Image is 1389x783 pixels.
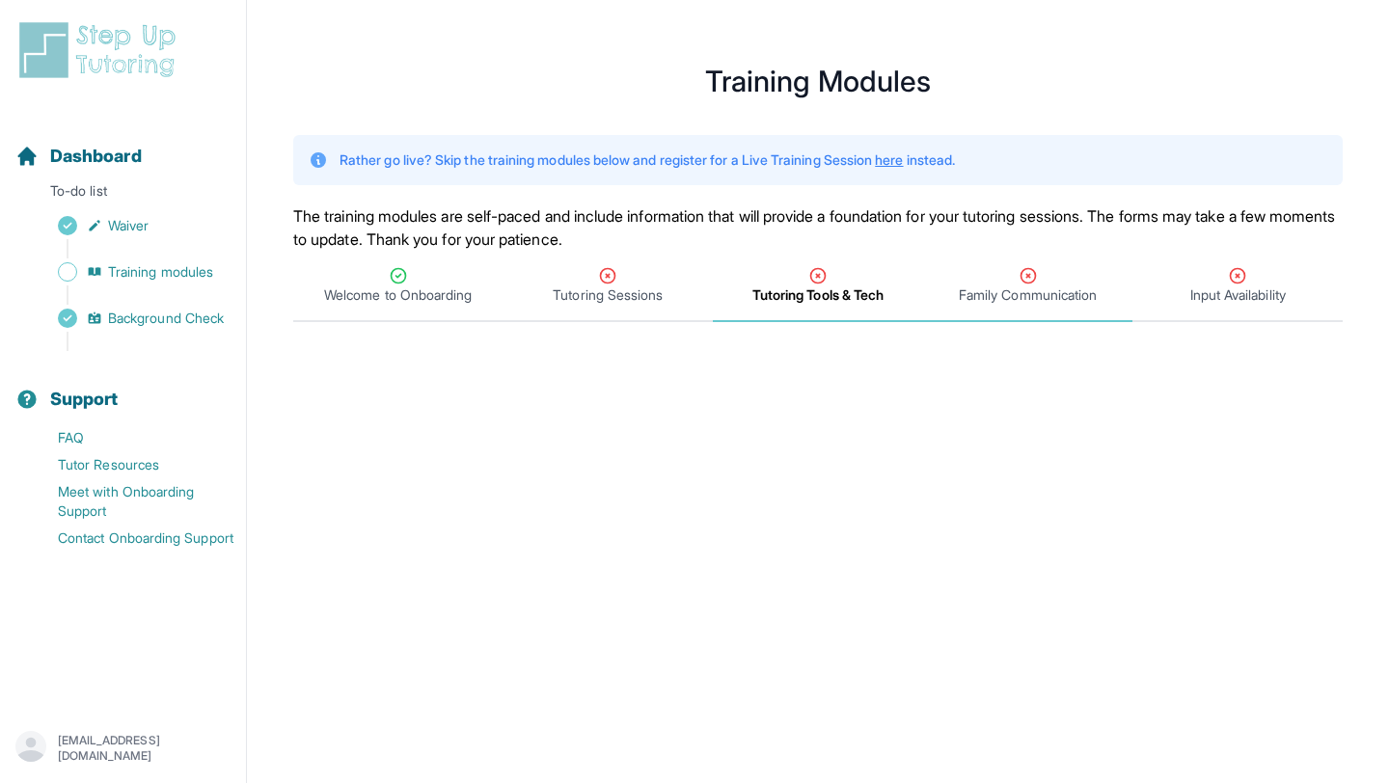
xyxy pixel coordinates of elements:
img: logo [15,19,187,81]
button: Dashboard [8,112,238,177]
span: Support [50,386,119,413]
a: Waiver [15,212,246,239]
span: Training modules [108,262,213,282]
p: To-do list [8,181,238,208]
span: Dashboard [50,143,142,170]
a: here [875,151,903,168]
button: Support [8,355,238,420]
p: The training modules are self-paced and include information that will provide a foundation for yo... [293,204,1343,251]
span: Family Communication [959,285,1097,305]
a: Tutor Resources [15,451,246,478]
a: Contact Onboarding Support [15,525,246,552]
a: FAQ [15,424,246,451]
nav: Tabs [293,251,1343,322]
h1: Training Modules [293,69,1343,93]
span: Tutoring Tools & Tech [752,285,884,305]
span: Welcome to Onboarding [324,285,472,305]
p: [EMAIL_ADDRESS][DOMAIN_NAME] [58,733,231,764]
button: [EMAIL_ADDRESS][DOMAIN_NAME] [15,731,231,766]
span: Background Check [108,309,224,328]
span: Input Availability [1190,285,1286,305]
a: Meet with Onboarding Support [15,478,246,525]
span: Waiver [108,216,149,235]
p: Rather go live? Skip the training modules below and register for a Live Training Session instead. [340,150,955,170]
a: Training modules [15,258,246,285]
a: Background Check [15,305,246,332]
span: Tutoring Sessions [553,285,663,305]
a: Dashboard [15,143,142,170]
